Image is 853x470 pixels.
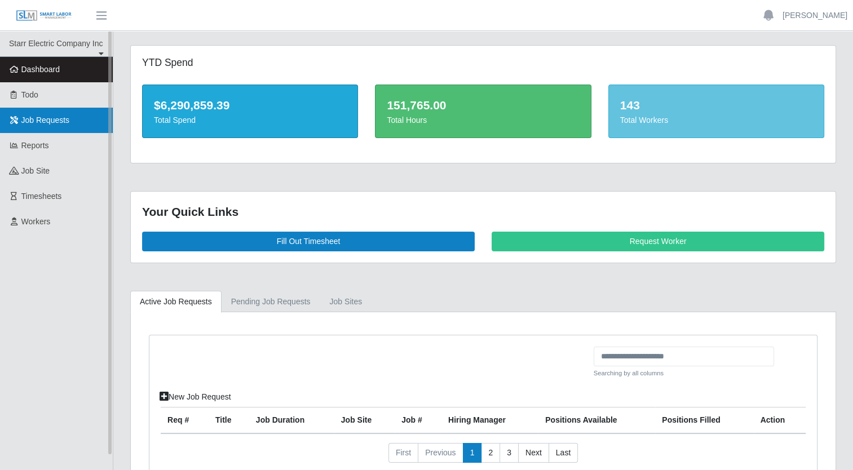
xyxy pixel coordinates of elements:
[320,291,372,313] a: job sites
[783,10,847,21] a: [PERSON_NAME]
[500,443,519,463] a: 3
[21,116,70,125] span: Job Requests
[395,407,441,433] th: Job #
[21,65,60,74] span: Dashboard
[594,369,774,378] small: Searching by all columns
[222,291,320,313] a: Pending Job Requests
[249,407,334,433] th: Job Duration
[21,141,49,150] span: Reports
[441,407,538,433] th: Hiring Manager
[130,291,222,313] a: Active Job Requests
[154,114,346,126] div: Total Spend
[620,114,812,126] div: Total Workers
[481,443,500,463] a: 2
[142,232,475,251] a: Fill Out Timesheet
[209,407,249,433] th: Title
[620,96,812,114] div: 143
[754,407,806,433] th: Action
[387,96,579,114] div: 151,765.00
[161,407,209,433] th: Req #
[21,166,50,175] span: job site
[142,57,358,69] h5: YTD Spend
[492,232,824,251] a: Request Worker
[154,96,346,114] div: $6,290,859.39
[463,443,482,463] a: 1
[142,203,824,221] div: Your Quick Links
[655,407,753,433] th: Positions Filled
[387,114,579,126] div: Total Hours
[549,443,578,463] a: Last
[538,407,655,433] th: Positions Available
[152,387,238,407] a: New Job Request
[334,407,395,433] th: job site
[16,10,72,22] img: SLM Logo
[21,217,51,226] span: Workers
[518,443,549,463] a: Next
[21,90,38,99] span: Todo
[21,192,62,201] span: Timesheets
